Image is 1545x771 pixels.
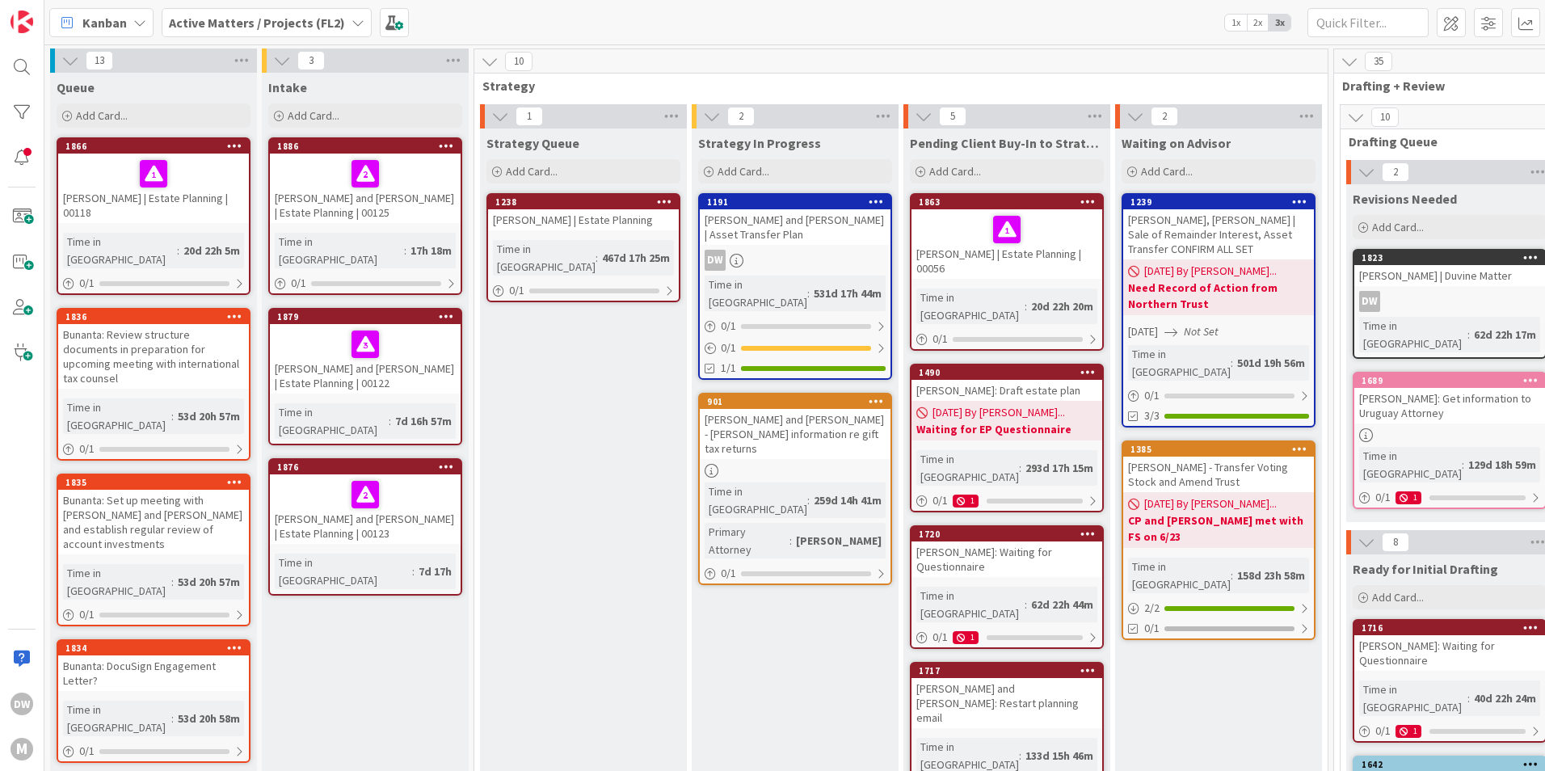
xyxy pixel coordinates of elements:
span: 3/3 [1144,407,1160,424]
div: 0/1 [700,338,890,358]
span: 1x [1225,15,1247,31]
b: CP and [PERSON_NAME] met with FS on 6/23 [1128,512,1309,545]
span: : [1019,747,1021,765]
span: [DATE] [1128,323,1158,340]
div: 1191 [707,196,890,208]
span: Add Card... [718,164,769,179]
div: [PERSON_NAME]: Draft estate plan [911,380,1102,401]
div: 62d 22h 44m [1027,596,1097,613]
div: 20d 22h 5m [179,242,244,259]
div: 1490 [919,367,1102,378]
div: 1886[PERSON_NAME] and [PERSON_NAME] | Estate Planning | 00125 [270,139,461,223]
div: 1876 [270,460,461,474]
span: Add Card... [506,164,558,179]
div: 259d 14h 41m [810,491,886,509]
span: : [171,407,174,425]
span: : [404,242,406,259]
div: 1191[PERSON_NAME] and [PERSON_NAME] | Asset Transfer Plan [700,195,890,245]
div: 1836 [58,310,249,324]
div: 0/1 [1123,385,1314,406]
span: 0 / 1 [932,331,948,348]
a: 1238[PERSON_NAME] | Estate PlanningTime in [GEOGRAPHIC_DATA]:467d 17h 25m0/1 [486,193,680,302]
div: 1689 [1362,375,1545,386]
div: 1834 [65,642,249,654]
div: Time in [GEOGRAPHIC_DATA] [705,276,807,311]
div: Time in [GEOGRAPHIC_DATA] [63,701,171,736]
div: 1238[PERSON_NAME] | Estate Planning [488,195,679,230]
div: 0/11 [1354,487,1545,508]
span: 0 / 1 [721,318,736,335]
div: DW [700,250,890,271]
div: 1823[PERSON_NAME] | Duvine Matter [1354,251,1545,286]
span: 2 [727,107,755,126]
div: 1717[PERSON_NAME] and [PERSON_NAME]: Restart planning email [911,664,1102,728]
div: [PERSON_NAME] [792,532,886,550]
span: 0 / 1 [721,565,736,582]
div: [PERSON_NAME] and [PERSON_NAME] | Estate Planning | 00123 [270,474,461,544]
div: 293d 17h 15m [1021,459,1097,477]
div: 0/1 [488,280,679,301]
div: 0/11 [911,627,1102,647]
a: 1834Bunanta: DocuSign Engagement Letter?Time in [GEOGRAPHIC_DATA]:53d 20h 58m0/1 [57,639,250,763]
div: 901 [707,396,890,407]
div: 1879 [277,311,461,322]
div: Bunanta: DocuSign Engagement Letter? [58,655,249,691]
span: Strategy [482,78,1307,94]
div: 1 [953,631,979,644]
span: 2 [1382,162,1409,182]
div: Time in [GEOGRAPHIC_DATA] [63,398,171,434]
div: 901[PERSON_NAME] and [PERSON_NAME] - [PERSON_NAME] information re gift tax returns [700,394,890,459]
div: 1876[PERSON_NAME] and [PERSON_NAME] | Estate Planning | 00123 [270,460,461,544]
span: 8 [1382,533,1409,552]
span: Strategy In Progress [698,135,821,151]
div: [PERSON_NAME] | Estate Planning | 00056 [911,209,1102,279]
div: M [11,738,33,760]
span: 1/1 [721,360,736,377]
div: 133d 15h 46m [1021,747,1097,765]
div: 17h 18m [406,242,456,259]
div: 1490 [911,365,1102,380]
div: 1717 [919,665,1102,676]
div: Time in [GEOGRAPHIC_DATA] [916,289,1025,324]
span: 0/1 [1144,620,1160,637]
a: 1879[PERSON_NAME] and [PERSON_NAME] | Estate Planning | 00122Time in [GEOGRAPHIC_DATA]:7d 16h 57m [268,308,462,445]
div: Time in [GEOGRAPHIC_DATA] [1359,447,1462,482]
span: [DATE] By [PERSON_NAME]... [1144,263,1277,280]
a: 1836Bunanta: Review structure documents in preparation for upcoming meeting with international ta... [57,308,250,461]
div: Primary Attorney [705,523,789,558]
div: DW [1359,291,1380,312]
div: 1866[PERSON_NAME] | Estate Planning | 00118 [58,139,249,223]
div: 1886 [277,141,461,152]
span: : [1467,689,1470,707]
div: 1834Bunanta: DocuSign Engagement Letter? [58,641,249,691]
div: 1716[PERSON_NAME]: Waiting for Questionnaire [1354,621,1545,671]
span: Add Card... [1372,220,1424,234]
span: 0 / 1 [291,275,306,292]
div: Time in [GEOGRAPHIC_DATA] [916,587,1025,622]
div: 0/1 [58,273,249,293]
div: 20d 22h 20m [1027,297,1097,315]
span: 0 / 1 [1375,489,1391,506]
div: [PERSON_NAME]: Waiting for Questionnaire [911,541,1102,577]
div: 501d 19h 56m [1233,354,1309,372]
div: Time in [GEOGRAPHIC_DATA] [275,554,412,589]
div: 1863 [911,195,1102,209]
span: : [1025,596,1027,613]
div: [PERSON_NAME] and [PERSON_NAME] | Asset Transfer Plan [700,209,890,245]
div: [PERSON_NAME] and [PERSON_NAME] | Estate Planning | 00125 [270,154,461,223]
div: 62d 22h 17m [1470,326,1540,343]
div: 1836Bunanta: Review structure documents in preparation for upcoming meeting with international ta... [58,310,249,389]
span: Ready for Initial Drafting [1353,561,1498,577]
div: 0/11 [911,491,1102,511]
span: 5 [939,107,966,126]
b: Waiting for EP Questionnaire [916,421,1097,437]
a: 1835Bunanta: Set up meeting with [PERSON_NAME] and [PERSON_NAME] and establish regular review of ... [57,474,250,626]
div: Time in [GEOGRAPHIC_DATA] [916,450,1019,486]
span: : [1019,459,1021,477]
a: 1490[PERSON_NAME]: Draft estate plan[DATE] By [PERSON_NAME]...Waiting for EP QuestionnaireTime in... [910,364,1104,512]
span: : [1231,354,1233,372]
span: 0 / 1 [1144,387,1160,404]
span: 0 / 1 [932,492,948,509]
div: 1 [1396,491,1421,504]
div: Time in [GEOGRAPHIC_DATA] [1128,558,1231,593]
